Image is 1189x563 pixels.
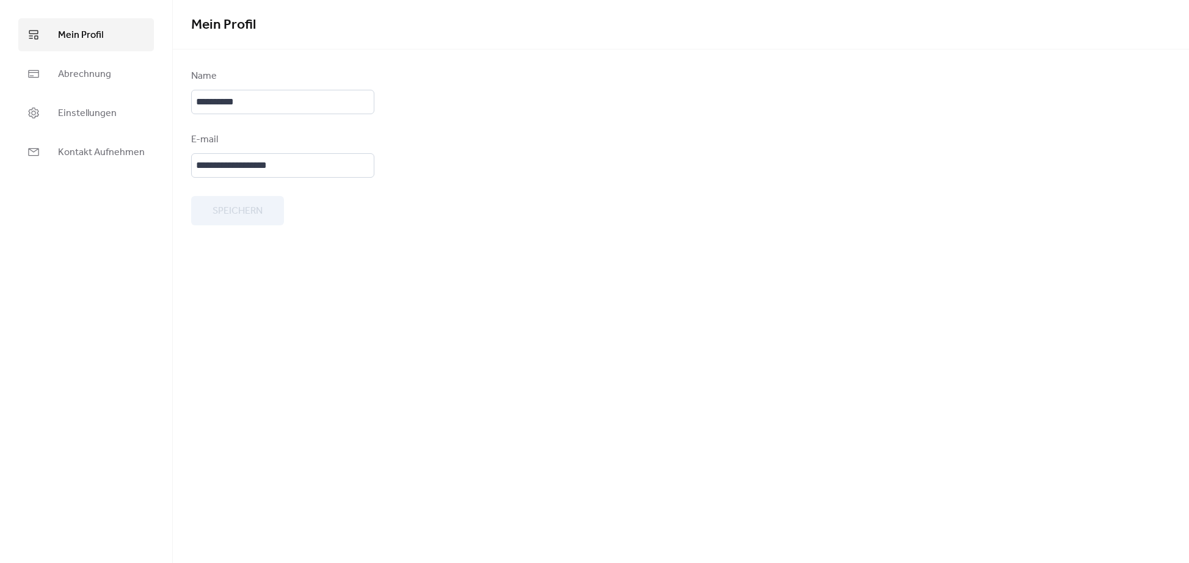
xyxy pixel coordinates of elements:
[18,57,154,90] a: Abrechnung
[191,133,372,147] div: E-mail
[58,28,103,43] span: Mein Profil
[191,69,372,84] div: Name
[18,96,154,129] a: Einstellungen
[191,12,256,38] span: Mein Profil
[18,136,154,169] a: Kontakt Aufnehmen
[18,18,154,51] a: Mein Profil
[58,145,145,160] span: Kontakt Aufnehmen
[58,67,111,82] span: Abrechnung
[58,106,117,121] span: Einstellungen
